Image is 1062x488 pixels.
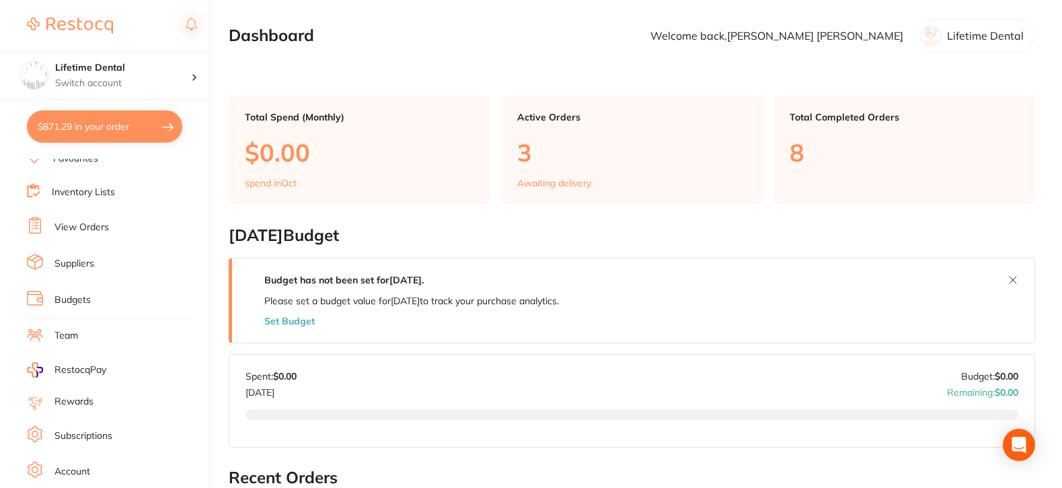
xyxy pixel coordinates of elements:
[52,186,115,199] a: Inventory Lists
[229,96,490,205] a: Total Spend (Monthly)$0.00spend inOct
[54,363,106,377] span: RestocqPay
[245,178,297,188] p: spend in Oct
[273,370,297,382] strong: $0.00
[27,362,43,378] img: RestocqPay
[947,30,1024,42] p: Lifetime Dental
[517,112,747,123] p: Active Orders
[995,386,1018,398] strong: $0.00
[54,395,93,409] a: Rewards
[27,362,106,378] a: RestocqPay
[245,382,297,398] p: [DATE]
[517,178,591,188] p: Awaiting delivery
[54,429,112,443] a: Subscriptions
[27,10,113,41] a: Restocq Logo
[264,274,424,286] strong: Budget has not been set for [DATE] .
[264,316,315,326] button: Set Budget
[517,139,747,166] p: 3
[27,18,113,34] img: Restocq Logo
[947,382,1018,398] p: Remaining:
[995,370,1018,382] strong: $0.00
[54,465,90,479] a: Account
[53,152,98,166] a: Favourites
[264,295,559,306] p: Please set a budget value for [DATE] to track your purchase analytics.
[54,257,94,271] a: Suppliers
[1003,429,1035,461] div: Open Intercom Messenger
[229,226,1035,245] h2: [DATE] Budget
[54,329,78,343] a: Team
[790,139,1019,166] p: 8
[650,30,903,42] p: Welcome back, [PERSON_NAME] [PERSON_NAME]
[961,371,1018,382] p: Budget:
[501,96,763,205] a: Active Orders3Awaiting delivery
[229,26,314,45] h2: Dashboard
[55,77,191,90] p: Switch account
[54,293,91,307] a: Budgets
[245,371,297,382] p: Spent:
[54,221,109,234] a: View Orders
[229,468,1035,487] h2: Recent Orders
[790,112,1019,123] p: Total Completed Orders
[245,139,474,166] p: $0.00
[773,96,1035,205] a: Total Completed Orders8
[55,61,191,75] h4: Lifetime Dental
[245,112,474,123] p: Total Spend (Monthly)
[21,62,48,89] img: Lifetime Dental
[27,110,182,143] button: $871.29 in your order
